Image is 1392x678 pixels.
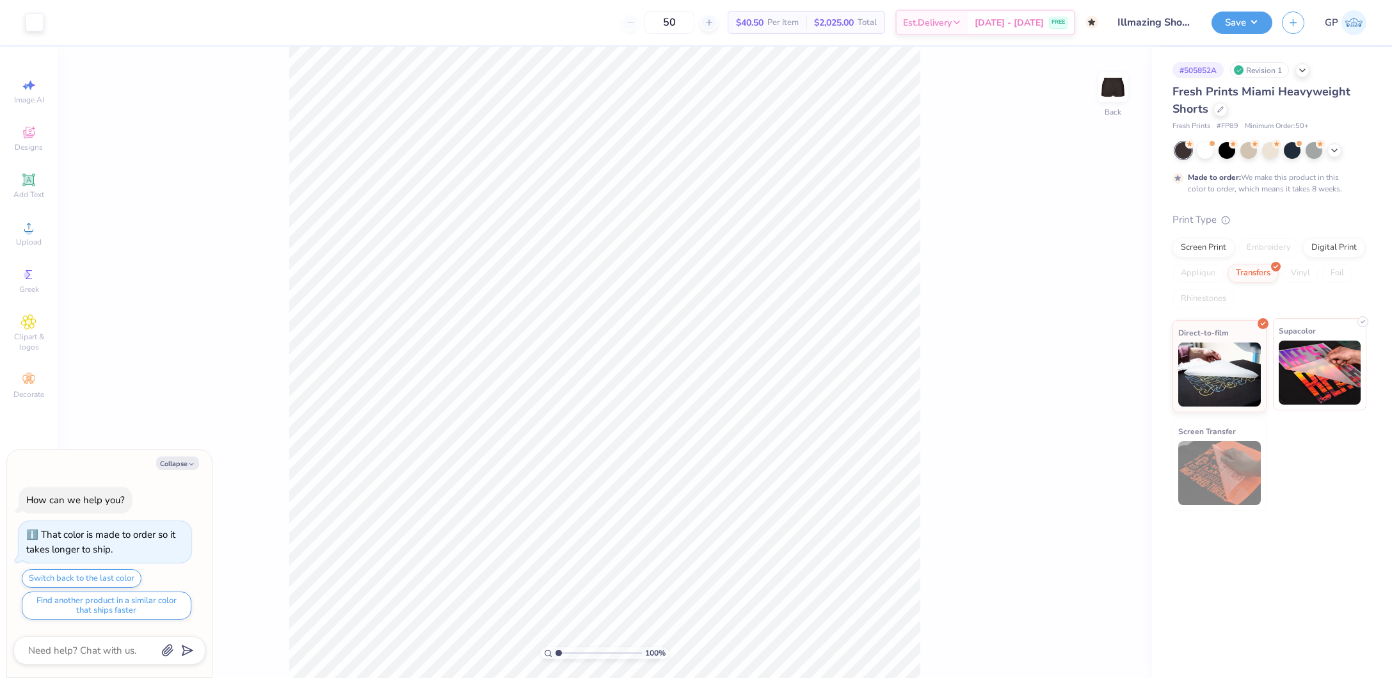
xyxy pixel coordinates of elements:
[6,332,51,352] span: Clipart & logos
[14,95,44,105] span: Image AI
[1325,15,1338,30] span: GP
[16,237,42,247] span: Upload
[13,389,44,400] span: Decorate
[1172,264,1224,283] div: Applique
[1217,121,1238,132] span: # FP89
[1172,238,1235,257] div: Screen Print
[736,16,764,29] span: $40.50
[1230,62,1289,78] div: Revision 1
[22,569,141,588] button: Switch back to the last color
[1228,264,1279,283] div: Transfers
[26,494,125,506] div: How can we help you?
[1212,12,1272,34] button: Save
[1283,264,1318,283] div: Vinyl
[156,456,199,470] button: Collapse
[1341,10,1366,35] img: Gene Padilla
[1178,326,1229,339] span: Direct-to-film
[1178,441,1261,505] img: Screen Transfer
[1322,264,1352,283] div: Foil
[1172,62,1224,78] div: # 505852A
[1279,341,1361,405] img: Supacolor
[15,142,43,152] span: Designs
[1178,424,1236,438] span: Screen Transfer
[1108,10,1202,35] input: Untitled Design
[1172,84,1350,117] span: Fresh Prints Miami Heavyweight Shorts
[1303,238,1365,257] div: Digital Print
[644,11,694,34] input: – –
[13,190,44,200] span: Add Text
[814,16,854,29] span: $2,025.00
[1172,121,1210,132] span: Fresh Prints
[1245,121,1309,132] span: Minimum Order: 50 +
[1052,18,1065,27] span: FREE
[22,592,191,620] button: Find another product in a similar color that ships faster
[1325,10,1366,35] a: GP
[1188,172,1345,195] div: We make this product in this color to order, which means it takes 8 weeks.
[1178,343,1261,407] img: Direct-to-film
[26,528,175,556] div: That color is made to order so it takes longer to ship.
[858,16,877,29] span: Total
[1172,213,1366,227] div: Print Type
[1188,172,1241,182] strong: Made to order:
[975,16,1044,29] span: [DATE] - [DATE]
[1172,289,1235,309] div: Rhinestones
[1100,74,1126,100] img: Back
[19,284,39,295] span: Greek
[1238,238,1299,257] div: Embroidery
[645,647,666,659] span: 100 %
[903,16,952,29] span: Est. Delivery
[767,16,799,29] span: Per Item
[1105,106,1121,118] div: Back
[1279,324,1316,337] span: Supacolor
